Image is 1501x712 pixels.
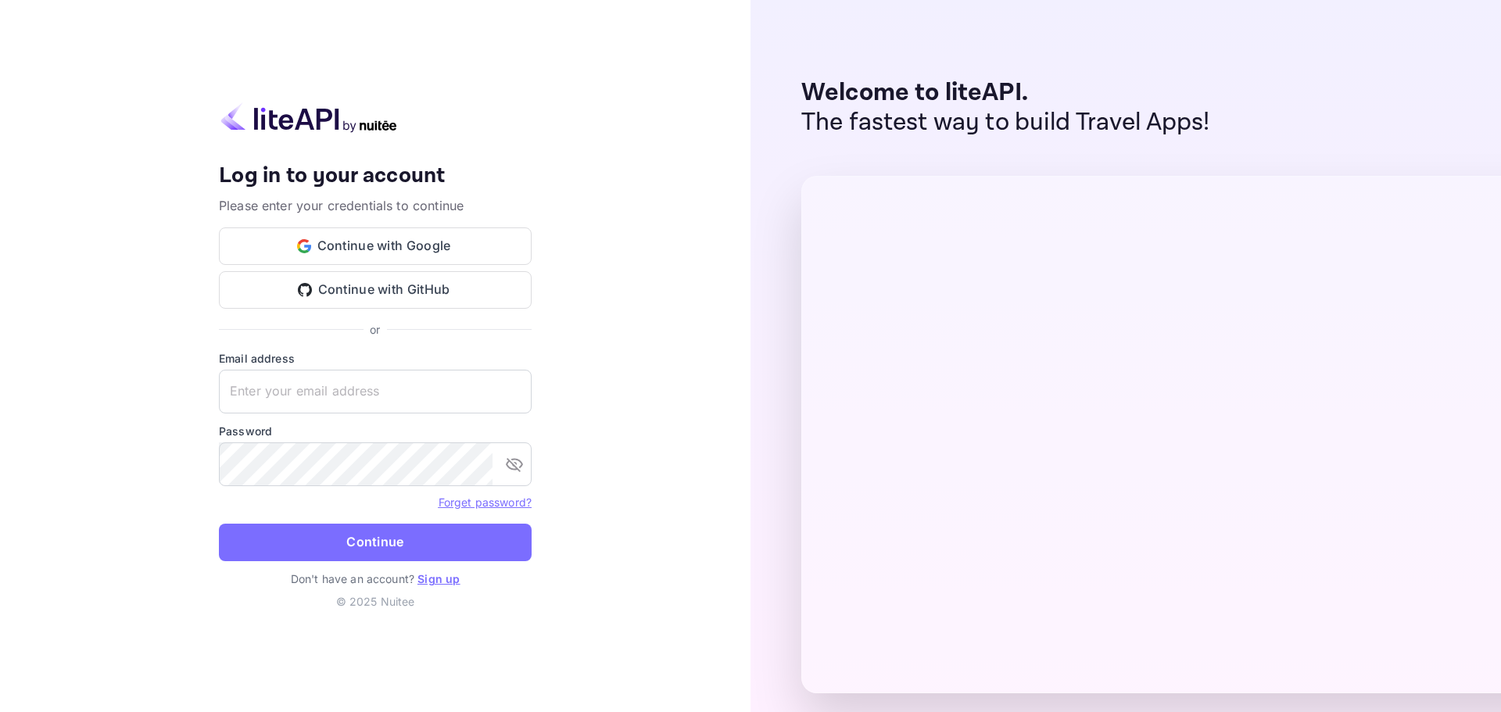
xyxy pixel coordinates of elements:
a: Forget password? [439,496,532,509]
a: Forget password? [439,494,532,510]
button: Continue with GitHub [219,271,532,309]
button: toggle password visibility [499,449,530,480]
a: Sign up [417,572,460,585]
button: Continue [219,524,532,561]
p: Welcome to liteAPI. [801,78,1210,108]
label: Password [219,423,532,439]
p: or [370,321,380,338]
label: Email address [219,350,532,367]
p: The fastest way to build Travel Apps! [801,108,1210,138]
h4: Log in to your account [219,163,532,190]
p: Don't have an account? [219,571,532,587]
p: © 2025 Nuitee [219,593,532,610]
button: Continue with Google [219,227,532,265]
p: Please enter your credentials to continue [219,196,532,215]
img: liteapi [219,102,399,133]
input: Enter your email address [219,370,532,413]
